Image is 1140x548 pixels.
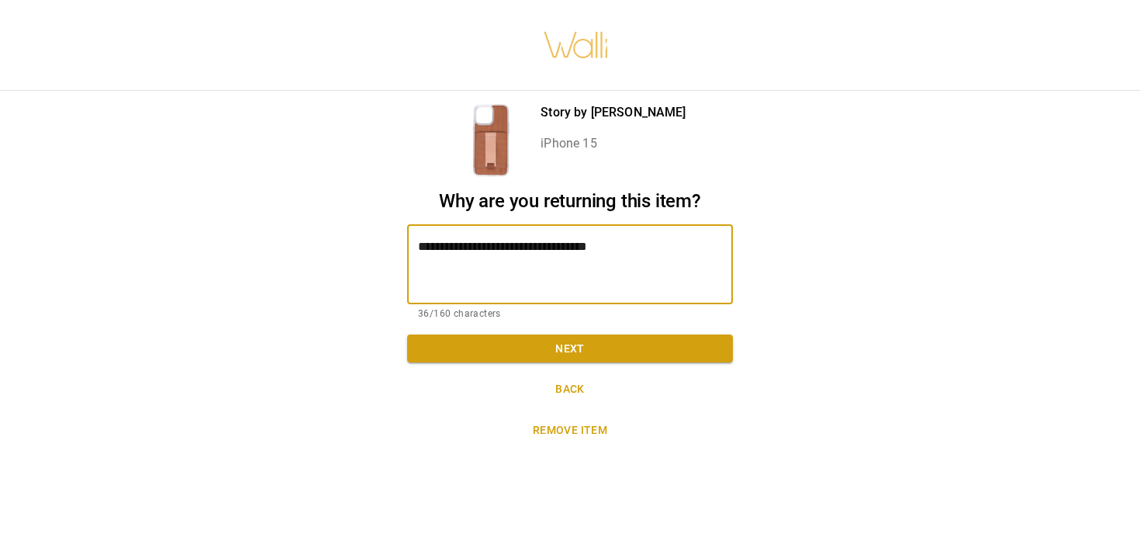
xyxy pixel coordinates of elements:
[407,416,733,445] button: Remove item
[407,375,733,404] button: Back
[407,335,733,363] button: Next
[543,12,610,78] img: walli-inc.myshopify.com
[541,103,686,122] p: Story by [PERSON_NAME]
[541,134,686,153] p: iPhone 15
[418,307,722,322] p: 36/160 characters
[407,190,733,213] h2: Why are you returning this item?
